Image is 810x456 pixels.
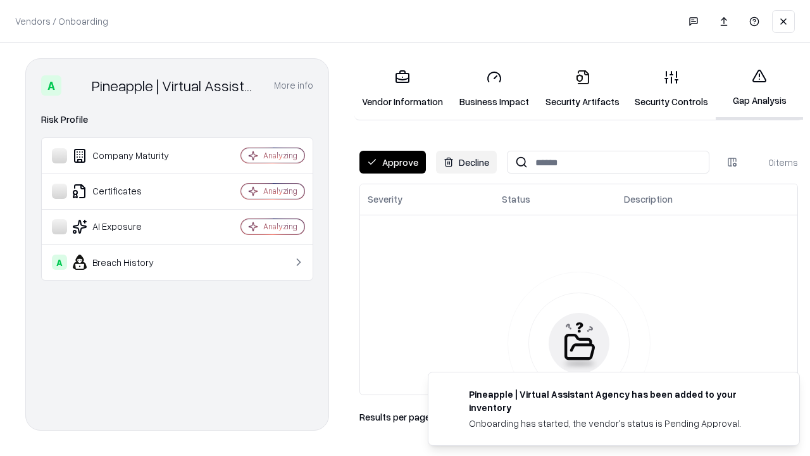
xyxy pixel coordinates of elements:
[263,221,297,232] div: Analyzing
[359,410,432,424] p: Results per page:
[624,193,673,206] div: Description
[52,255,67,270] div: A
[52,184,203,199] div: Certificates
[274,74,313,97] button: More info
[359,151,426,174] button: Approve
[52,255,203,270] div: Breach History
[52,148,203,163] div: Company Maturity
[716,58,803,120] a: Gap Analysis
[502,193,530,206] div: Status
[538,60,627,118] a: Security Artifacts
[41,75,61,96] div: A
[66,75,87,96] img: Pineapple | Virtual Assistant Agency
[469,388,769,414] div: Pineapple | Virtual Assistant Agency has been added to your inventory
[263,186,297,196] div: Analyzing
[52,219,203,234] div: AI Exposure
[15,15,108,28] p: Vendors / Onboarding
[436,151,497,174] button: Decline
[469,417,769,430] div: Onboarding has started, the vendor's status is Pending Approval.
[444,388,459,403] img: trypineapple.com
[627,60,716,118] a: Security Controls
[451,60,538,118] a: Business Impact
[354,60,451,118] a: Vendor Information
[368,193,402,206] div: Severity
[92,75,259,96] div: Pineapple | Virtual Assistant Agency
[41,112,313,127] div: Risk Profile
[747,156,798,169] div: 0 items
[263,150,297,161] div: Analyzing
